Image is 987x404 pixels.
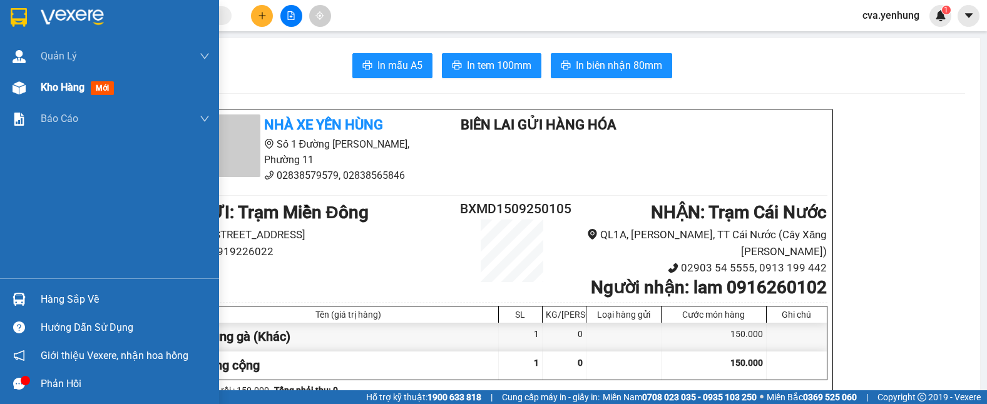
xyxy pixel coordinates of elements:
img: icon-new-feature [935,10,946,21]
button: printerIn mẫu A5 [352,53,432,78]
div: Trạm Miền Đông [11,11,81,41]
span: plus [258,11,267,20]
strong: 0369 525 060 [803,392,857,402]
div: Phản hồi [41,375,210,393]
div: 150.000 [662,323,767,351]
div: lam [89,41,177,56]
span: down [200,114,210,124]
b: GỬI : Trạm Miền Đông [198,202,369,223]
span: 1 [944,6,948,14]
span: Cung cấp máy in - giấy in: [502,390,600,404]
span: notification [13,350,25,361]
sup: 1 [942,6,951,14]
span: phone [264,170,274,180]
span: Miền Bắc [767,390,857,404]
span: Kho hàng [41,81,84,93]
span: 1 [534,358,539,368]
button: aim [309,5,331,27]
span: Hỗ trợ kỹ thuật: [366,390,481,404]
li: 02838579579, 02838565846 [198,168,431,183]
span: printer [362,60,372,72]
img: warehouse-icon [13,81,26,94]
span: Nhận: [89,12,120,25]
span: CR : [9,82,29,95]
b: BIÊN LAI GỬI HÀNG HÓA [461,117,616,133]
span: ⚪️ [760,395,764,400]
img: solution-icon [13,113,26,126]
span: In mẫu A5 [377,58,422,73]
img: warehouse-icon [13,293,26,306]
div: Cước rồi : 150.000 [198,383,269,397]
div: 150.000 [9,81,83,96]
span: mới [91,81,114,95]
span: In tem 100mm [467,58,531,73]
div: Cước món hàng [665,310,763,320]
span: cva.yenhung [852,8,929,23]
span: message [13,378,25,390]
div: 0916260102 [89,56,177,73]
div: SL [502,310,539,320]
div: Trạm Cái Nước [89,11,177,41]
span: In biên nhận 80mm [576,58,662,73]
strong: 0708 023 035 - 0935 103 250 [642,392,757,402]
span: | [866,390,868,404]
div: Hàng sắp về [41,290,210,309]
span: caret-down [963,10,974,21]
div: Ghi chú [770,310,824,320]
button: file-add [280,5,302,27]
img: warehouse-icon [13,50,26,63]
span: down [200,51,210,61]
span: aim [315,11,324,20]
span: question-circle [13,321,25,333]
span: | [491,390,493,404]
li: Số 1 Đường [PERSON_NAME], Phường 11 [198,136,431,168]
span: Quản Lý [41,48,77,64]
span: Tổng cộng [202,358,260,373]
li: [STREET_ADDRESS] [198,226,460,243]
span: environment [264,139,274,149]
b: Nhà xe Yến Hùng [264,117,383,133]
span: phone [668,263,678,273]
button: caret-down [958,5,979,27]
li: QL1A, [PERSON_NAME], TT Cái Nước (Cây Xăng [PERSON_NAME]) [565,226,827,260]
b: Tổng phải thu: 0 [274,385,338,395]
span: printer [452,60,462,72]
div: KG/[PERSON_NAME] [546,310,583,320]
button: plus [251,5,273,27]
span: file-add [287,11,295,20]
span: Giới thiệu Vexere, nhận hoa hồng [41,348,188,363]
li: 02903 54 5555, 0913 199 442 [565,260,827,276]
strong: 1900 633 818 [427,392,481,402]
div: thùng gà (Khác) [198,323,499,351]
h2: BXMD1509250105 [460,199,565,220]
li: 0919226022 [198,243,460,260]
span: environment [587,229,598,240]
b: Người nhận : lam 0916260102 [591,277,827,298]
span: Miền Nam [603,390,757,404]
div: Hướng dẫn sử dụng [41,318,210,337]
button: printerIn tem 100mm [442,53,541,78]
div: 0 [543,323,586,351]
span: 0 [578,358,583,368]
span: Báo cáo [41,111,78,126]
div: Loại hàng gửi [590,310,658,320]
span: 150.000 [730,358,763,368]
img: logo-vxr [11,8,27,27]
div: 1 [499,323,543,351]
span: Gửi: [11,12,30,25]
b: NHẬN : Trạm Cái Nước [651,202,827,223]
span: printer [561,60,571,72]
span: copyright [918,393,926,401]
div: Tên (giá trị hàng) [202,310,495,320]
button: printerIn biên nhận 80mm [551,53,672,78]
